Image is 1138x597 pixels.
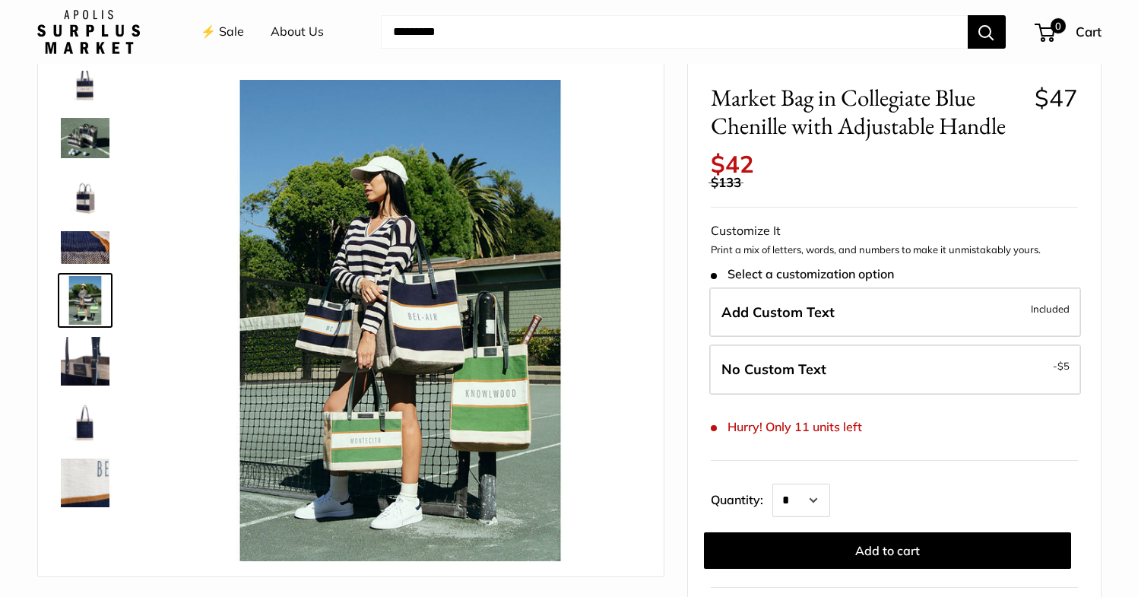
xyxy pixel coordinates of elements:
[61,337,109,386] img: description_Print Shop Exclusive Leather Patch on each bag
[58,167,113,222] a: description_Adjustable Handles for whatever mood you are in
[711,220,1078,243] div: Customize It
[721,360,826,378] span: No Custom Text
[1053,357,1070,375] span: -
[381,15,968,49] input: Search...
[1036,20,1102,44] a: 0 Cart
[61,519,109,568] img: Market Bag in Collegiate Blue Chenille with Adjustable Handle
[1031,300,1070,318] span: Included
[58,516,113,571] a: Market Bag in Collegiate Blue Chenille with Adjustable Handle
[711,420,862,434] span: Hurry! Only 11 units left
[968,15,1006,49] button: Search
[61,57,109,106] img: description_Our very first Chenille-Jute Market bag
[61,118,109,158] img: description_Take it anywhere with easy-grip handles.
[61,398,109,446] img: description_Seal of authenticity printed on the backside of every bag.
[160,80,641,561] img: Market Bag in Collegiate Blue Chenille with Adjustable Handle
[58,395,113,449] a: description_Seal of authenticity printed on the backside of every bag.
[1057,360,1070,372] span: $5
[61,459,109,507] img: Market Bag in Collegiate Blue Chenille with Adjustable Handle
[58,228,113,267] a: description_A close up of our first Chenille Jute Market Bag
[711,243,1078,258] p: Print a mix of letters, words, and numbers to make it unmistakably yours.
[61,170,109,219] img: description_Adjustable Handles for whatever mood you are in
[711,479,772,517] label: Quantity:
[711,267,894,281] span: Select a customization option
[271,21,324,43] a: About Us
[711,149,754,179] span: $42
[704,532,1071,569] button: Add to cart
[711,174,741,190] span: $133
[58,273,113,328] a: Market Bag in Collegiate Blue Chenille with Adjustable Handle
[721,303,835,321] span: Add Custom Text
[61,231,109,264] img: description_A close up of our first Chenille Jute Market Bag
[58,115,113,161] a: description_Take it anywhere with easy-grip handles.
[58,334,113,389] a: description_Print Shop Exclusive Leather Patch on each bag
[58,54,113,109] a: description_Our very first Chenille-Jute Market bag
[1035,83,1078,113] span: $47
[58,456,113,510] a: Market Bag in Collegiate Blue Chenille with Adjustable Handle
[1076,24,1102,40] span: Cart
[37,10,140,54] img: Apolis: Surplus Market
[711,84,1023,140] span: Market Bag in Collegiate Blue Chenille with Adjustable Handle
[201,21,244,43] a: ⚡️ Sale
[1050,18,1065,33] span: 0
[61,276,109,325] img: Market Bag in Collegiate Blue Chenille with Adjustable Handle
[709,345,1081,395] label: Leave Blank
[709,287,1081,338] label: Add Custom Text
